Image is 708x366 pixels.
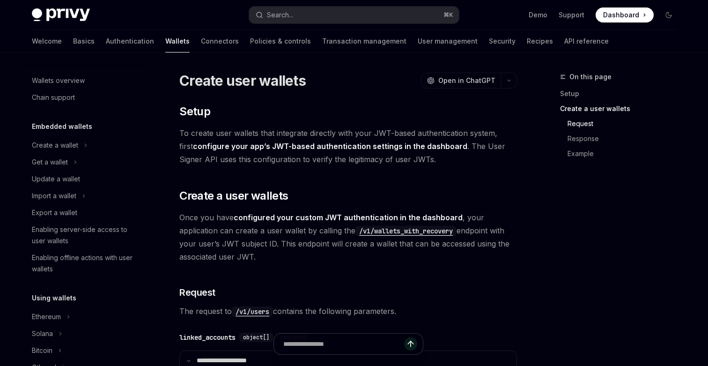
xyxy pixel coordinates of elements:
span: Dashboard [603,10,639,20]
a: Security [489,30,516,52]
span: ⌘ K [443,11,453,19]
div: Chain support [32,92,75,103]
a: Wallets overview [24,72,144,89]
code: /v1/wallets_with_recovery [355,226,457,236]
a: Create a user wallets [560,101,684,116]
a: Recipes [527,30,553,52]
button: Toggle Import a wallet section [24,187,144,204]
a: Example [560,146,684,161]
button: Open in ChatGPT [421,73,501,89]
a: API reference [564,30,609,52]
a: Wallets [165,30,190,52]
span: Create a user wallets [179,188,288,203]
div: Get a wallet [32,157,68,168]
span: Once you have , your application can create a user wallet by calling the endpoint with your user’... [179,211,517,263]
code: /v1/users [232,306,273,317]
a: Enabling offline actions with user wallets [24,249,144,277]
button: Toggle Solana section [24,325,144,342]
span: Open in ChatGPT [438,76,495,85]
div: Wallets overview [32,75,85,86]
a: Enabling server-side access to user wallets [24,221,144,249]
div: Import a wallet [32,190,76,202]
a: Export a wallet [24,204,144,221]
div: Enabling offline actions with user wallets [32,252,139,275]
a: configured your custom JWT authentication in the dashboard [234,213,463,223]
h1: Create user wallets [179,72,306,89]
button: Toggle Ethereum section [24,308,144,325]
a: Response [560,131,684,146]
span: Setup [179,104,210,119]
a: Connectors [201,30,239,52]
a: Policies & controls [250,30,311,52]
div: Create a wallet [32,140,78,151]
span: The request to contains the following parameters. [179,305,517,318]
a: Basics [73,30,95,52]
a: Chain support [24,89,144,106]
h5: Using wallets [32,292,76,304]
img: dark logo [32,8,90,22]
button: Toggle Get a wallet section [24,154,144,171]
a: /v1/users [232,306,273,316]
button: Toggle dark mode [661,7,676,22]
button: Open search [249,7,459,23]
button: Toggle Create a wallet section [24,137,144,154]
a: Support [559,10,584,20]
span: To create user wallets that integrate directly with your JWT-based authentication system, first .... [179,127,517,166]
a: Transaction management [322,30,406,52]
a: User management [418,30,478,52]
h5: Embedded wallets [32,121,92,132]
span: Request [179,286,215,299]
div: Bitcoin [32,345,52,356]
a: Update a wallet [24,171,144,187]
a: Dashboard [596,7,654,22]
input: Ask a question... [283,334,404,354]
div: Search... [267,9,293,21]
div: Update a wallet [32,173,80,185]
div: Ethereum [32,311,61,322]
a: Setup [560,86,684,101]
a: /v1/wallets_with_recovery [355,226,457,235]
span: On this page [569,71,612,82]
a: Authentication [106,30,154,52]
div: Enabling server-side access to user wallets [32,224,139,246]
button: Toggle Bitcoin section [24,342,144,359]
a: Welcome [32,30,62,52]
button: Send message [404,337,417,351]
div: Solana [32,328,53,339]
div: Export a wallet [32,207,77,218]
a: configure your app’s JWT-based authentication settings in the dashboard [193,142,467,151]
a: Demo [529,10,547,20]
a: Request [560,116,684,131]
